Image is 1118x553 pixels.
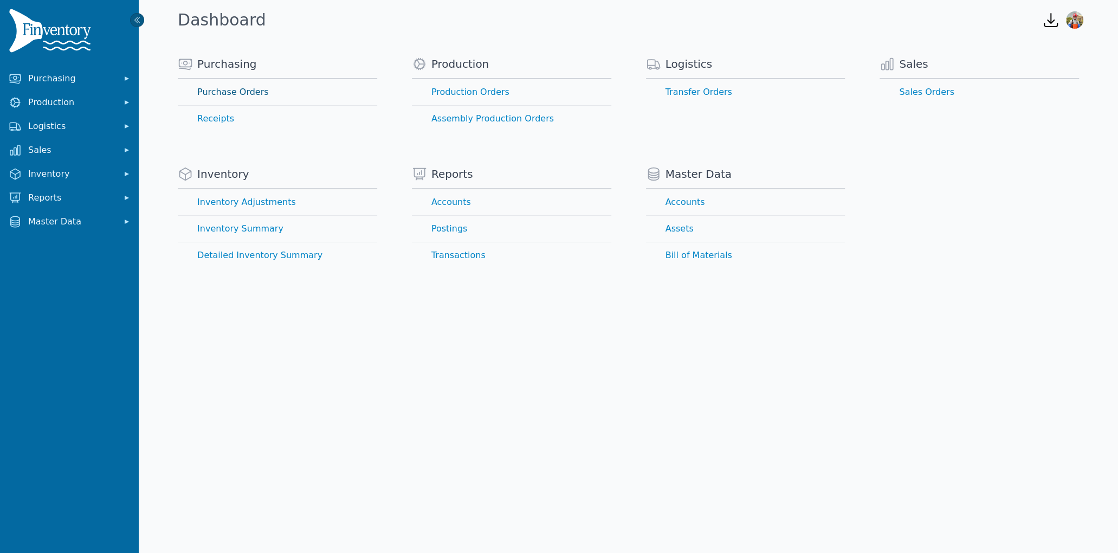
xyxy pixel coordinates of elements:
span: Reports [28,191,115,204]
a: Purchase Orders [178,79,377,105]
a: Detailed Inventory Summary [178,242,377,268]
a: Receipts [178,106,377,132]
span: Sales [899,56,928,72]
span: Sales [28,144,115,157]
button: Production [4,92,134,113]
a: Accounts [646,189,845,215]
a: Transactions [412,242,611,268]
a: Assembly Production Orders [412,106,611,132]
img: Finventory [9,9,95,57]
span: Logistics [665,56,713,72]
a: Transfer Orders [646,79,845,105]
span: Production [28,96,115,109]
a: Inventory Summary [178,216,377,242]
a: Assets [646,216,845,242]
h1: Dashboard [178,10,266,30]
span: Purchasing [28,72,115,85]
span: Inventory [28,168,115,181]
span: Reports [431,166,473,182]
a: Accounts [412,189,611,215]
img: Sera Wheeler [1066,11,1083,29]
span: Logistics [28,120,115,133]
button: Sales [4,139,134,161]
span: Production [431,56,489,72]
span: Purchasing [197,56,256,72]
a: Production Orders [412,79,611,105]
span: Inventory [197,166,249,182]
button: Inventory [4,163,134,185]
button: Master Data [4,211,134,233]
button: Reports [4,187,134,209]
a: Postings [412,216,611,242]
a: Inventory Adjustments [178,189,377,215]
a: Sales Orders [880,79,1079,105]
button: Logistics [4,115,134,137]
a: Bill of Materials [646,242,845,268]
span: Master Data [665,166,732,182]
button: Purchasing [4,68,134,89]
span: Master Data [28,215,115,228]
